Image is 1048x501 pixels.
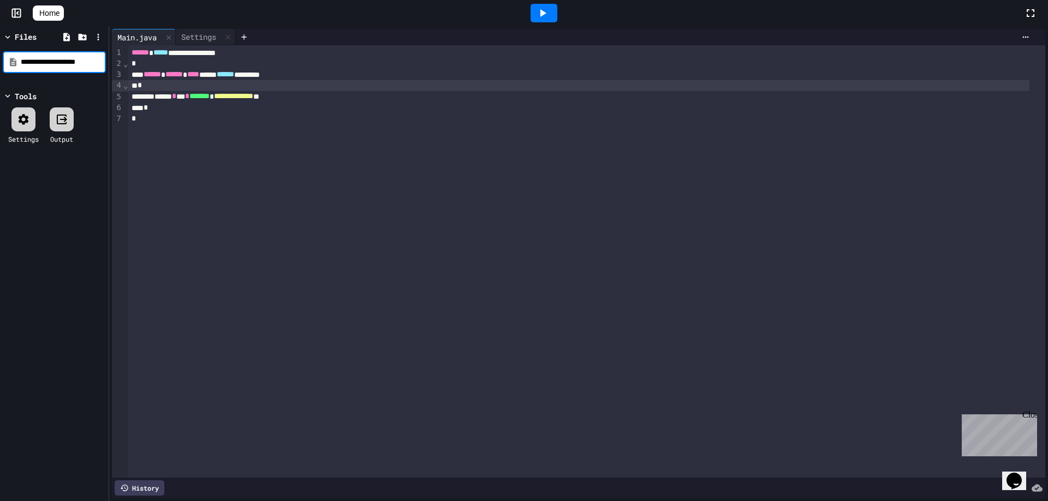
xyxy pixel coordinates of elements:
[112,92,123,102] div: 5
[33,5,64,21] a: Home
[115,480,164,496] div: History
[112,47,123,58] div: 1
[112,80,123,91] div: 4
[4,4,75,69] div: Chat with us now!Close
[50,134,73,144] div: Output
[1002,457,1037,490] iframe: chat widget
[123,59,128,68] span: Fold line
[15,31,37,43] div: Files
[112,113,123,124] div: 7
[112,29,176,45] div: Main.java
[112,69,123,80] div: 3
[112,102,123,113] div: 6
[957,410,1037,456] iframe: chat widget
[15,90,37,102] div: Tools
[8,134,39,144] div: Settings
[123,81,128,90] span: Fold line
[176,31,222,43] div: Settings
[39,8,59,19] span: Home
[176,29,235,45] div: Settings
[112,58,123,69] div: 2
[112,32,162,43] div: Main.java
